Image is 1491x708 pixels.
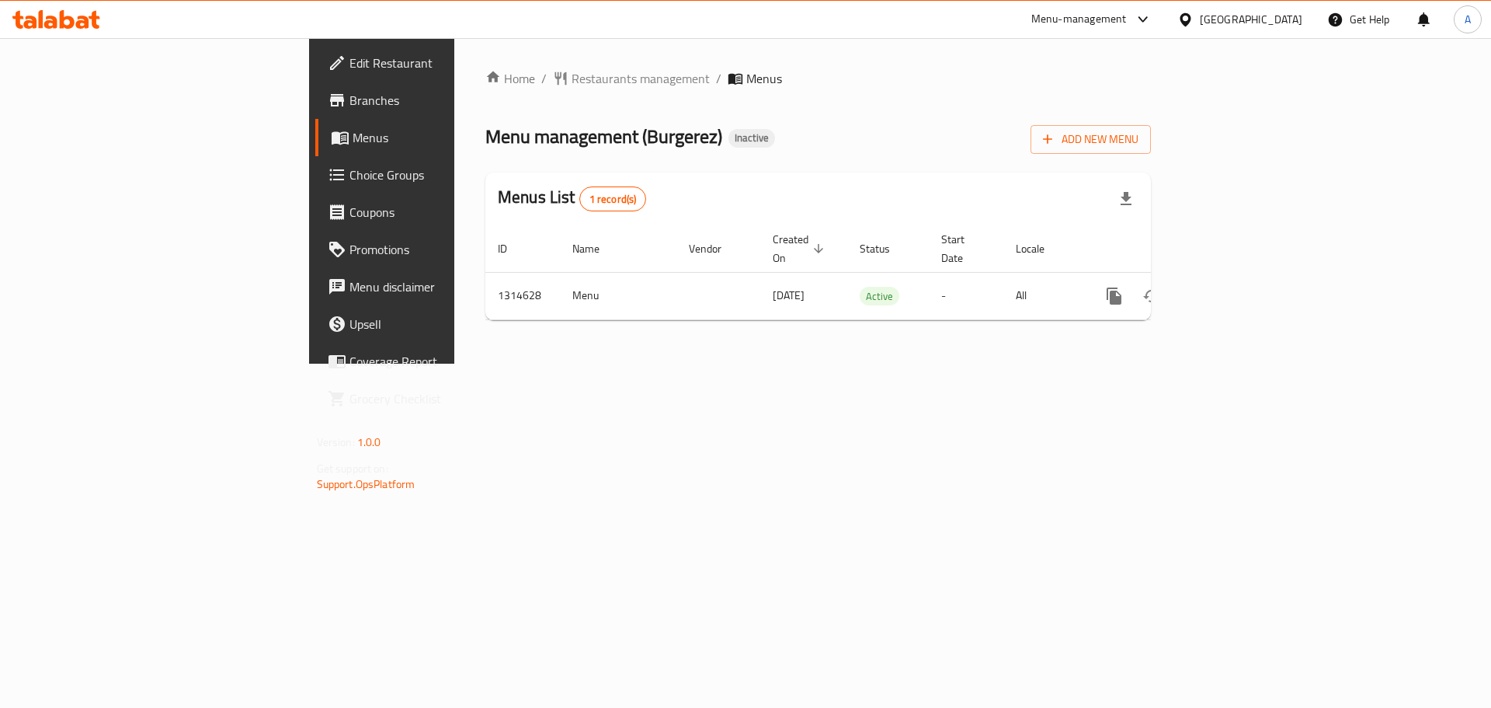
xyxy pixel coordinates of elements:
[860,288,899,305] span: Active
[317,432,355,452] span: Version:
[728,131,775,145] span: Inactive
[1003,272,1083,319] td: All
[315,380,558,417] a: Grocery Checklist
[1030,125,1151,154] button: Add New Menu
[716,69,721,88] li: /
[773,285,805,305] span: [DATE]
[498,239,527,258] span: ID
[498,186,646,211] h2: Menus List
[1031,10,1127,29] div: Menu-management
[353,128,546,147] span: Menus
[315,119,558,156] a: Menus
[349,352,546,371] span: Coverage Report
[553,69,710,88] a: Restaurants management
[929,272,1003,319] td: -
[1083,225,1257,273] th: Actions
[579,187,647,211] div: Total records count
[315,44,558,82] a: Edit Restaurant
[315,268,558,305] a: Menu disclaimer
[349,166,546,184] span: Choice Groups
[1465,11,1471,28] span: A
[315,343,558,380] a: Coverage Report
[1107,180,1145,218] div: Export file
[941,230,985,267] span: Start Date
[572,69,710,88] span: Restaurants management
[689,239,742,258] span: Vendor
[317,459,388,479] span: Get support on:
[485,69,1151,88] nav: breadcrumb
[485,119,722,154] span: Menu management ( Burgerez )
[315,156,558,194] a: Choice Groups
[560,272,676,319] td: Menu
[315,194,558,231] a: Coupons
[728,129,775,148] div: Inactive
[349,315,546,333] span: Upsell
[315,231,558,268] a: Promotions
[357,432,381,452] span: 1.0.0
[315,82,558,119] a: Branches
[317,474,415,494] a: Support.OpsPlatform
[349,54,546,72] span: Edit Restaurant
[349,240,546,259] span: Promotions
[349,389,546,408] span: Grocery Checklist
[485,225,1257,320] table: enhanced table
[1043,130,1138,149] span: Add New Menu
[746,69,782,88] span: Menus
[860,239,910,258] span: Status
[1133,277,1170,315] button: Change Status
[315,305,558,343] a: Upsell
[349,203,546,221] span: Coupons
[1016,239,1065,258] span: Locale
[1200,11,1302,28] div: [GEOGRAPHIC_DATA]
[1096,277,1133,315] button: more
[349,277,546,296] span: Menu disclaimer
[572,239,620,258] span: Name
[773,230,829,267] span: Created On
[349,91,546,110] span: Branches
[580,192,646,207] span: 1 record(s)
